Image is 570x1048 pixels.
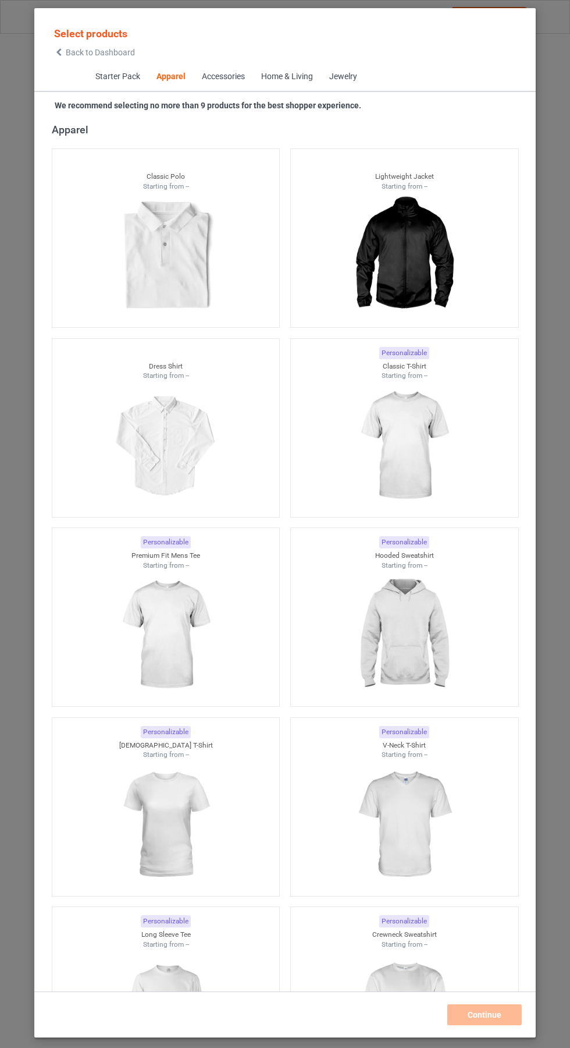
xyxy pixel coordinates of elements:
div: Starting from -- [291,371,518,381]
div: Long Sleeve Tee [52,930,280,940]
img: regular.jpg [113,570,218,700]
div: Personalizable [379,347,429,359]
div: Personalizable [141,915,191,927]
div: Starting from -- [52,750,280,760]
div: Starting from -- [291,561,518,571]
div: Starting from -- [52,940,280,950]
div: Personalizable [141,726,191,738]
div: Personalizable [379,915,429,927]
img: regular.jpg [113,191,218,321]
div: V-Neck T-Shirt [291,741,518,750]
div: [DEMOGRAPHIC_DATA] T-Shirt [52,741,280,750]
div: Apparel [156,71,185,83]
div: Personalizable [379,726,429,738]
div: Starting from -- [291,750,518,760]
div: Hooded Sweatshirt [291,551,518,561]
div: Accessories [201,71,244,83]
div: Dress Shirt [52,362,280,371]
div: Premium Fit Mens Tee [52,551,280,561]
strong: We recommend selecting no more than 9 products for the best shopper experience. [55,101,361,110]
div: Personalizable [141,536,191,548]
div: Starting from -- [52,182,280,192]
img: regular.jpg [113,381,218,511]
div: Classic T-Shirt [291,362,518,371]
div: Starting from -- [52,371,280,381]
div: Jewelry [329,71,357,83]
img: regular.jpg [352,381,456,511]
div: Personalizable [379,536,429,548]
span: Back to Dashboard [66,48,135,57]
div: Lightweight Jacket [291,172,518,182]
div: Starting from -- [291,182,518,192]
span: Starter Pack [87,63,148,91]
span: Select products [54,27,127,40]
div: Home & Living [261,71,312,83]
div: Crewneck Sweatshirt [291,930,518,940]
div: Starting from -- [52,561,280,571]
img: regular.jpg [352,760,456,890]
div: Apparel [52,123,524,136]
div: Starting from -- [291,940,518,950]
img: regular.jpg [113,760,218,890]
div: Classic Polo [52,172,280,182]
img: regular.jpg [352,191,456,321]
img: regular.jpg [352,570,456,700]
